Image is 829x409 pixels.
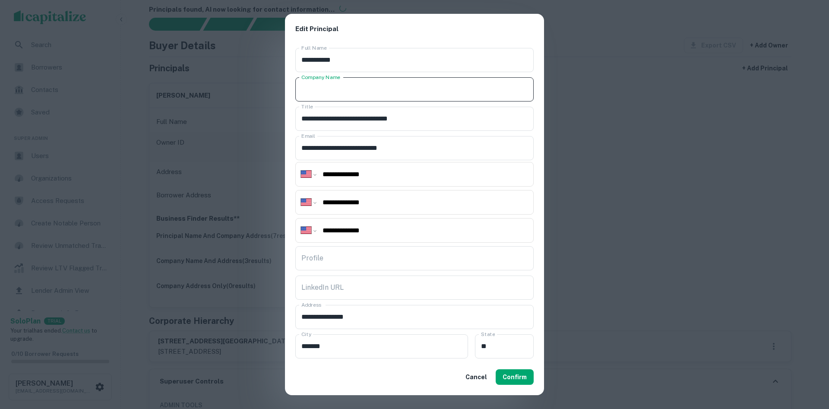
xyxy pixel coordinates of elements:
[301,132,315,140] label: Email
[496,369,534,385] button: Confirm
[301,44,327,51] label: Full Name
[285,14,544,44] h2: Edit Principal
[301,330,311,338] label: City
[301,103,313,110] label: Title
[301,73,340,81] label: Company Name
[462,369,490,385] button: Cancel
[481,330,495,338] label: State
[786,340,829,381] iframe: Chat Widget
[301,301,321,308] label: Address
